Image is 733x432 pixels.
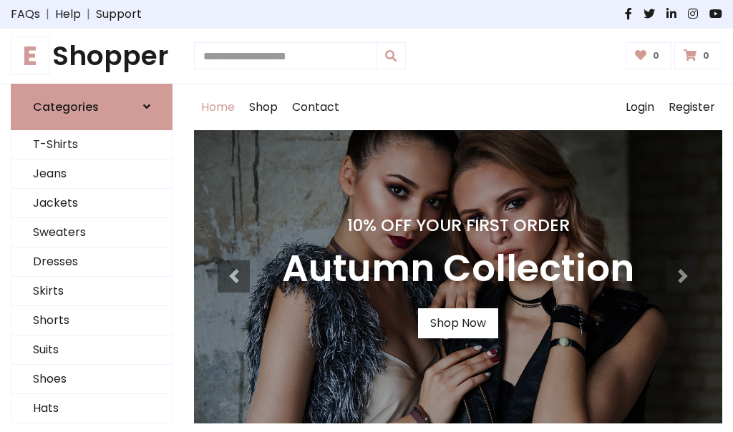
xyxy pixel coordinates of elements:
[11,159,172,189] a: Jeans
[11,40,173,72] h1: Shopper
[81,6,96,23] span: |
[11,84,173,130] a: Categories
[33,100,99,114] h6: Categories
[11,6,40,23] a: FAQs
[282,215,634,235] h4: 10% Off Your First Order
[11,40,173,72] a: EShopper
[96,6,142,23] a: Support
[11,36,49,75] span: E
[242,84,285,130] a: Shop
[55,6,81,23] a: Help
[418,308,498,338] a: Shop Now
[661,84,722,130] a: Register
[618,84,661,130] a: Login
[11,365,172,394] a: Shoes
[285,84,346,130] a: Contact
[11,247,172,277] a: Dresses
[194,84,242,130] a: Home
[11,335,172,365] a: Suits
[626,42,672,69] a: 0
[282,247,634,291] h3: Autumn Collection
[11,218,172,247] a: Sweaters
[699,49,713,62] span: 0
[11,130,172,159] a: T-Shirts
[40,6,55,23] span: |
[674,42,722,69] a: 0
[11,277,172,306] a: Skirts
[11,189,172,218] a: Jackets
[649,49,663,62] span: 0
[11,306,172,335] a: Shorts
[11,394,172,423] a: Hats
